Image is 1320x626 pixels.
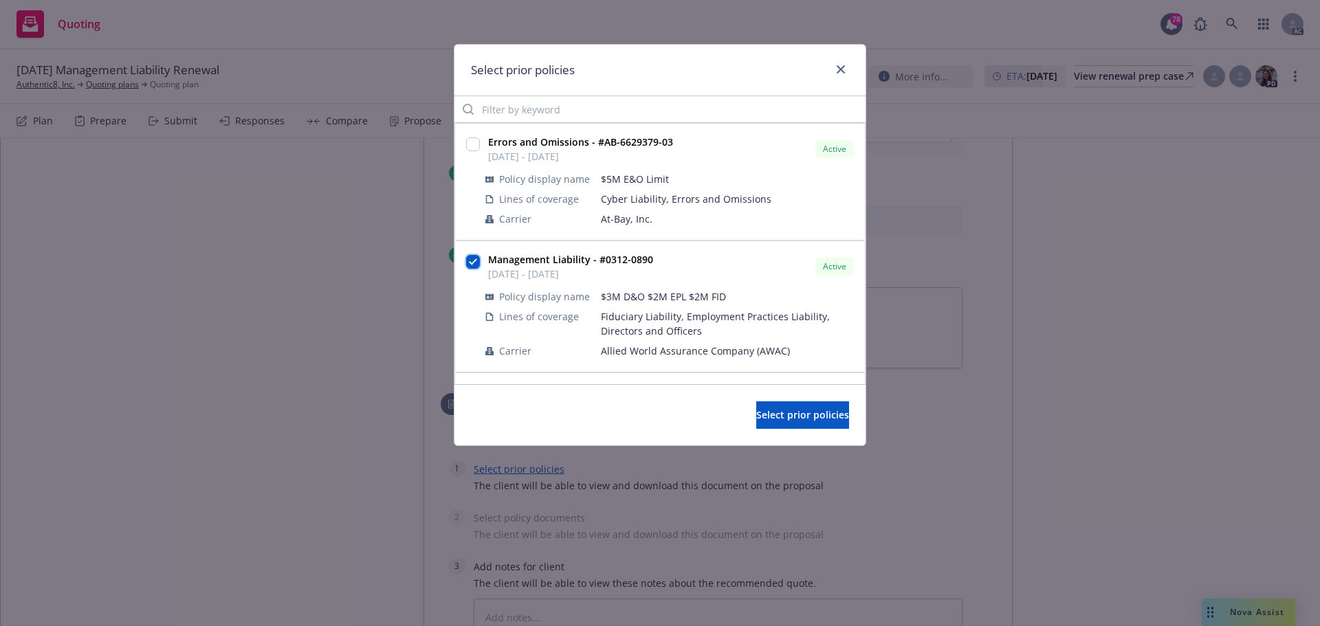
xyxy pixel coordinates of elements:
[499,172,590,186] span: Policy display name
[601,172,854,186] span: $5M E&O Limit
[601,289,854,304] span: $3M D&O $2M EPL $2M FID
[488,135,673,148] strong: Errors and Omissions - #AB-6629379-03
[499,289,590,304] span: Policy display name
[833,61,849,78] a: close
[601,192,854,206] span: Cyber Liability, Errors and Omissions
[499,309,579,324] span: Lines of coverage
[756,401,849,429] button: Select prior policies
[499,192,579,206] span: Lines of coverage
[821,260,848,273] span: Active
[601,212,854,226] span: At-Bay, Inc.
[499,344,531,358] span: Carrier
[499,212,531,226] span: Carrier
[756,408,849,421] span: Select prior policies
[471,61,575,79] h1: Select prior policies
[821,143,848,155] span: Active
[601,344,854,358] span: Allied World Assurance Company (AWAC)
[488,253,653,266] strong: Management Liability - #0312-0890
[454,96,866,123] input: Filter by keyword
[601,309,854,338] span: Fiduciary Liability, Employment Practices Liability, Directors and Officers
[488,149,673,164] span: [DATE] - [DATE]
[488,267,653,281] span: [DATE] - [DATE]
